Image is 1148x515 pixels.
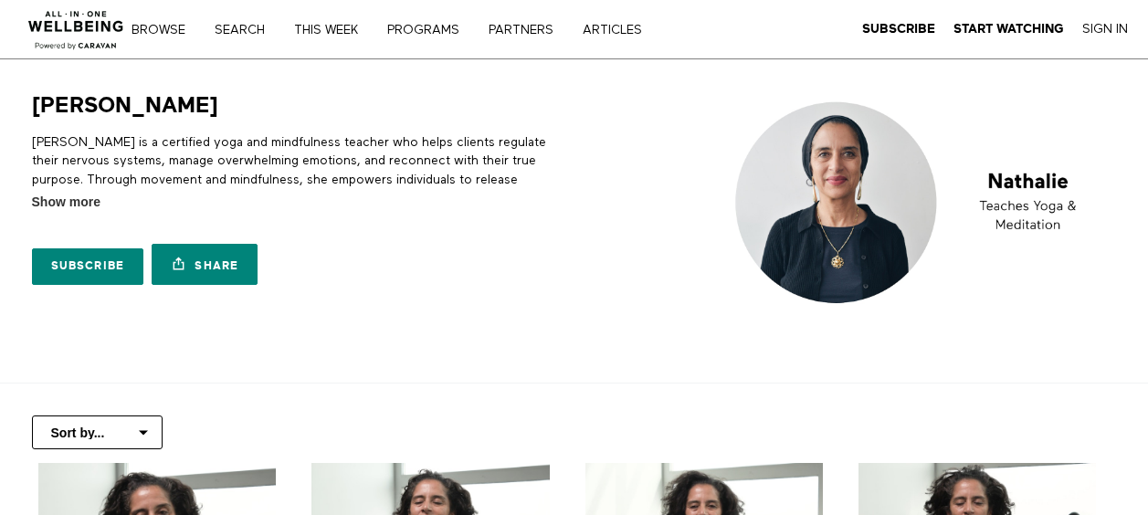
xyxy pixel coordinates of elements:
a: THIS WEEK [288,24,377,37]
nav: Primary [144,20,679,38]
strong: Subscribe [862,22,935,36]
a: PARTNERS [482,24,573,37]
span: Show more [32,193,100,212]
strong: Start Watching [953,22,1064,36]
a: Subscribe [862,21,935,37]
a: Search [208,24,284,37]
h1: [PERSON_NAME] [32,91,218,120]
a: Share [152,244,258,285]
a: ARTICLES [576,24,661,37]
p: [PERSON_NAME] is a certified yoga and mindfulness teacher who helps clients regulate their nervou... [32,133,568,207]
a: Sign In [1082,21,1128,37]
img: Nathalie [721,91,1116,314]
a: Browse [125,24,205,37]
a: PROGRAMS [381,24,479,37]
a: Start Watching [953,21,1064,37]
a: Subscribe [32,248,144,285]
